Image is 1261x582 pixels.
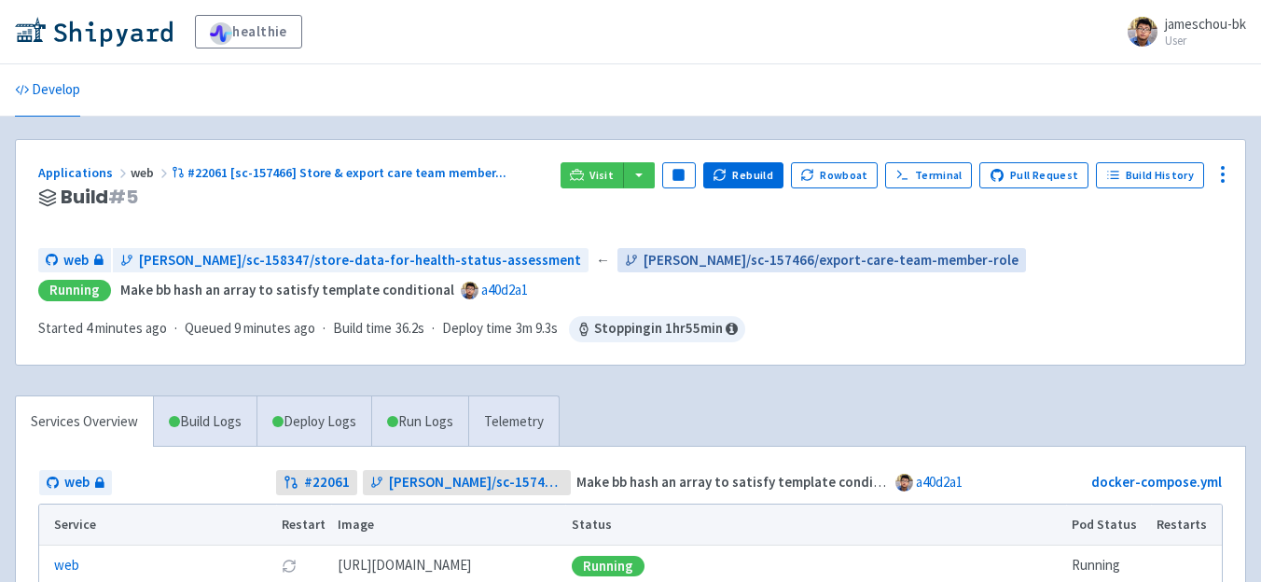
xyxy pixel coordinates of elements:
a: Visit [561,162,624,188]
span: #22061 [sc-157466] Store & export care team member ... [187,164,506,181]
span: Build [61,187,138,208]
a: Telemetry [468,396,559,448]
span: ← [596,250,610,271]
th: Restart [276,505,332,546]
a: a40d2a1 [916,473,963,491]
button: Rebuild [703,162,783,188]
span: web [64,472,90,493]
span: [PERSON_NAME]/sc-157466/export-care-team-member-role [389,472,563,493]
span: # 5 [108,184,138,210]
span: [PERSON_NAME]/sc-157466/export-care-team-member-role [644,250,1018,271]
th: Service [39,505,276,546]
span: jameschou-bk [1165,15,1246,33]
time: 9 minutes ago [234,319,315,337]
a: web [38,248,111,273]
span: Started [38,319,167,337]
a: Build History [1096,162,1204,188]
a: a40d2a1 [481,281,528,298]
span: [PERSON_NAME]/sc-158347/store-data-for-health-status-assessment [139,250,581,271]
button: Pause [662,162,696,188]
span: Queued [185,319,315,337]
a: #22061 [sc-157466] Store & export care team member... [172,164,509,181]
a: [PERSON_NAME]/sc-157466/export-care-team-member-role [363,470,571,495]
span: Visit [589,168,614,183]
th: Restarts [1151,505,1222,546]
a: Applications [38,164,131,181]
time: 4 minutes ago [86,319,167,337]
span: Deploy time [442,318,512,339]
strong: Make bb hash an array to satisfy template conditional [576,473,910,491]
span: 36.2s [395,318,424,339]
th: Pod Status [1066,505,1151,546]
span: web [63,250,89,271]
a: Run Logs [371,396,468,448]
button: Restart pod [282,559,297,574]
a: healthie [195,15,302,48]
a: Build Logs [154,396,256,448]
a: [PERSON_NAME]/sc-157466/export-care-team-member-role [617,248,1026,273]
span: Stopping in 1 hr 55 min [569,316,745,342]
small: User [1165,35,1246,47]
span: 3m 9.3s [516,318,558,339]
a: Terminal [885,162,972,188]
img: Shipyard logo [15,17,173,47]
button: Rowboat [791,162,879,188]
a: Deploy Logs [256,396,371,448]
span: [DOMAIN_NAME][URL] [338,555,471,576]
div: Running [38,280,111,301]
th: Image [331,505,565,546]
a: web [39,470,112,495]
a: web [54,555,79,576]
a: Develop [15,64,80,117]
div: · · · [38,316,745,342]
a: docker-compose.yml [1091,473,1222,491]
span: web [131,164,172,181]
a: [PERSON_NAME]/sc-158347/store-data-for-health-status-assessment [113,248,589,273]
strong: Make bb hash an array to satisfy template conditional [120,281,454,298]
span: Build time [333,318,392,339]
th: Status [565,505,1065,546]
a: Services Overview [16,396,153,448]
a: #22061 [276,470,357,495]
strong: # 22061 [304,472,350,493]
a: Pull Request [979,162,1088,188]
div: Running [572,556,644,576]
a: jameschou-bk User [1116,17,1246,47]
